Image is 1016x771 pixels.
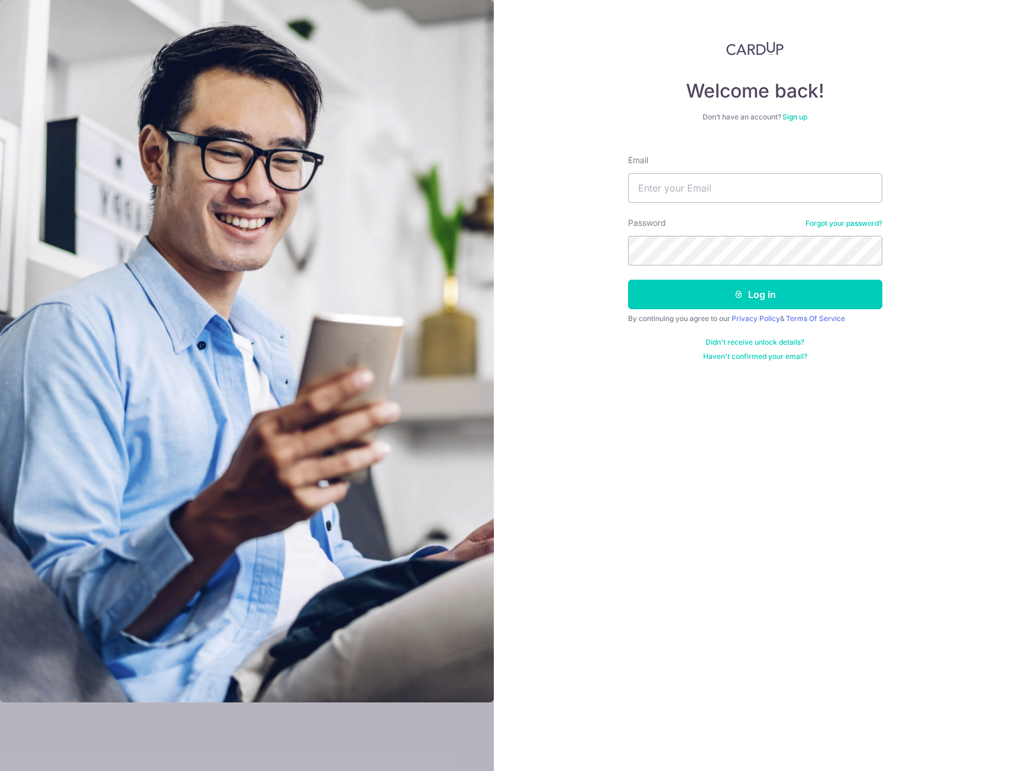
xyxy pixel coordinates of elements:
button: Log in [628,280,882,309]
a: Sign up [782,112,807,121]
a: Privacy Policy [732,314,780,323]
a: Haven't confirmed your email? [703,352,807,361]
h4: Welcome back! [628,79,882,103]
div: By continuing you agree to our & [628,314,882,323]
a: Forgot your password? [805,219,882,228]
label: Password [628,217,666,229]
label: Email [628,154,648,166]
div: Don’t have an account? [628,112,882,122]
a: Didn't receive unlock details? [706,338,804,347]
img: CardUp Logo [726,41,784,56]
a: Terms Of Service [786,314,845,323]
input: Enter your Email [628,173,882,203]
